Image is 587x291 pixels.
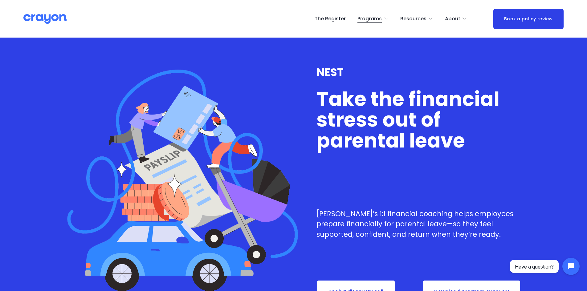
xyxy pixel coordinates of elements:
[400,14,426,23] span: Resources
[357,14,382,23] span: Programs
[23,14,67,24] img: Crayon
[316,89,525,151] h1: Take the financial stress out of parental leave
[445,14,460,23] span: About
[357,14,389,24] a: folder dropdown
[316,209,525,240] p: [PERSON_NAME]’s 1:1 financial coaching helps employees prepare financially for parental leave—so ...
[493,9,564,29] a: Book a policy review
[316,66,525,79] h3: NEST
[315,14,346,24] a: The Register
[445,14,467,24] a: folder dropdown
[400,14,433,24] a: folder dropdown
